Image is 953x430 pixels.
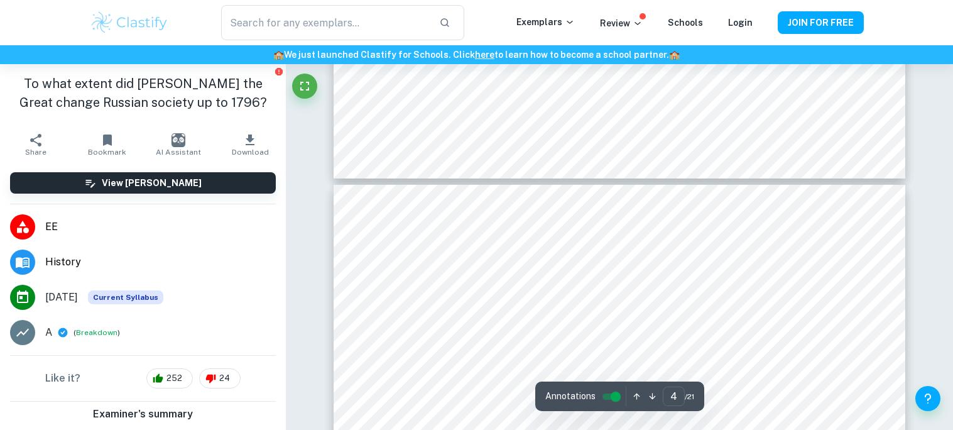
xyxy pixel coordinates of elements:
[72,127,143,162] button: Bookmark
[160,372,189,385] span: 252
[90,10,170,35] img: Clastify logo
[274,67,283,76] button: Report issue
[102,176,202,190] h6: View [PERSON_NAME]
[292,74,317,99] button: Fullscreen
[10,74,276,112] h1: To what extent did [PERSON_NAME] the Great change Russian society up to 1796?
[25,148,46,157] span: Share
[221,5,428,40] input: Search for any exemplars...
[143,127,215,162] button: AI Assistant
[45,290,78,305] span: [DATE]
[88,290,163,304] div: This exemplar is based on the current syllabus. Feel free to refer to it for inspiration/ideas wh...
[45,371,80,386] h6: Like it?
[778,11,864,34] button: JOIN FOR FREE
[685,391,694,402] span: / 21
[88,148,126,157] span: Bookmark
[76,327,117,338] button: Breakdown
[669,50,680,60] span: 🏫
[88,290,163,304] span: Current Syllabus
[45,325,52,340] p: A
[45,219,276,234] span: EE
[212,372,237,385] span: 24
[172,133,185,147] img: AI Assistant
[3,48,950,62] h6: We just launched Clastify for Schools. Click to learn how to become a school partner.
[10,172,276,194] button: View [PERSON_NAME]
[45,255,276,270] span: History
[475,50,494,60] a: here
[915,386,940,411] button: Help and Feedback
[600,16,643,30] p: Review
[668,18,703,28] a: Schools
[728,18,753,28] a: Login
[74,327,120,339] span: ( )
[232,148,269,157] span: Download
[273,50,284,60] span: 🏫
[214,127,286,162] button: Download
[199,368,241,389] div: 24
[5,407,281,422] h6: Examiner's summary
[146,368,193,389] div: 252
[156,148,201,157] span: AI Assistant
[516,15,575,29] p: Exemplars
[545,390,596,403] span: Annotations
